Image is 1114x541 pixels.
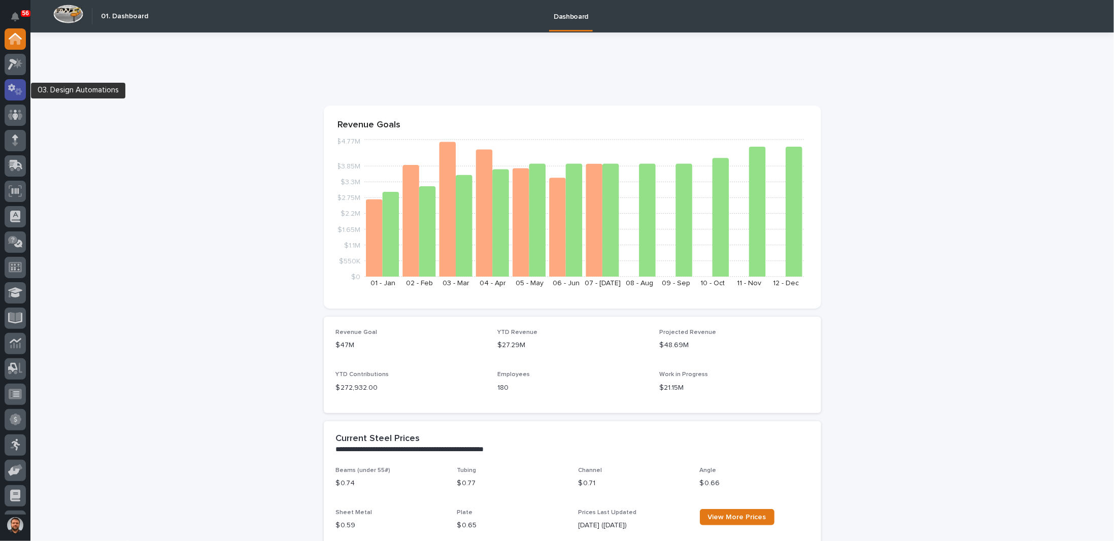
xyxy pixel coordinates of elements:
text: 06 - Jun [552,280,579,287]
tspan: $3.3M [341,179,360,186]
img: Workspace Logo [53,5,83,23]
tspan: $4.77M [336,138,360,145]
span: Angle [700,467,717,474]
p: $ 0.66 [700,478,809,489]
tspan: $2.75M [337,194,360,201]
span: YTD Revenue [497,329,537,335]
text: 02 - Feb [406,280,433,287]
tspan: $3.85M [336,163,360,170]
span: Channel [579,467,602,474]
p: $ 272,932.00 [336,383,486,393]
p: $27.29M [497,340,647,351]
text: 05 - May [515,280,543,287]
text: 08 - Aug [625,280,653,287]
text: 07 - [DATE] [585,280,621,287]
p: $48.69M [659,340,809,351]
a: View More Prices [700,509,774,525]
p: 56 [22,10,29,17]
p: $ 0.74 [336,478,445,489]
p: $21.15M [659,383,809,393]
span: Work in Progress [659,371,708,378]
span: View More Prices [708,514,766,521]
span: YTD Contributions [336,371,389,378]
p: $ 0.59 [336,520,445,531]
text: 09 - Sep [662,280,690,287]
span: Beams (under 55#) [336,467,391,474]
p: $ 0.65 [457,520,566,531]
p: 180 [497,383,647,393]
span: Plate [457,510,473,516]
tspan: $0 [351,274,360,281]
span: Employees [497,371,530,378]
tspan: $550K [339,257,360,264]
button: users-avatar [5,515,26,536]
text: 10 - Oct [700,280,725,287]
span: Projected Revenue [659,329,716,335]
tspan: $2.2M [341,210,360,217]
p: $ 0.77 [457,478,566,489]
tspan: $1.1M [344,242,360,249]
text: 11 - Nov [737,280,761,287]
div: Notifications56 [13,12,26,28]
text: 12 - Dec [773,280,799,287]
p: [DATE] ([DATE]) [579,520,688,531]
h2: Current Steel Prices [336,433,420,445]
text: 01 - Jan [370,280,395,287]
span: Revenue Goal [336,329,378,335]
p: $ 0.71 [579,478,688,489]
p: $47M [336,340,486,351]
span: Sheet Metal [336,510,373,516]
text: 04 - Apr [480,280,506,287]
span: Prices Last Updated [579,510,637,516]
button: Notifications [5,6,26,27]
p: Revenue Goals [338,120,807,131]
tspan: $1.65M [337,226,360,233]
span: Tubing [457,467,477,474]
h2: 01. Dashboard [101,12,148,21]
text: 03 - Mar [443,280,469,287]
